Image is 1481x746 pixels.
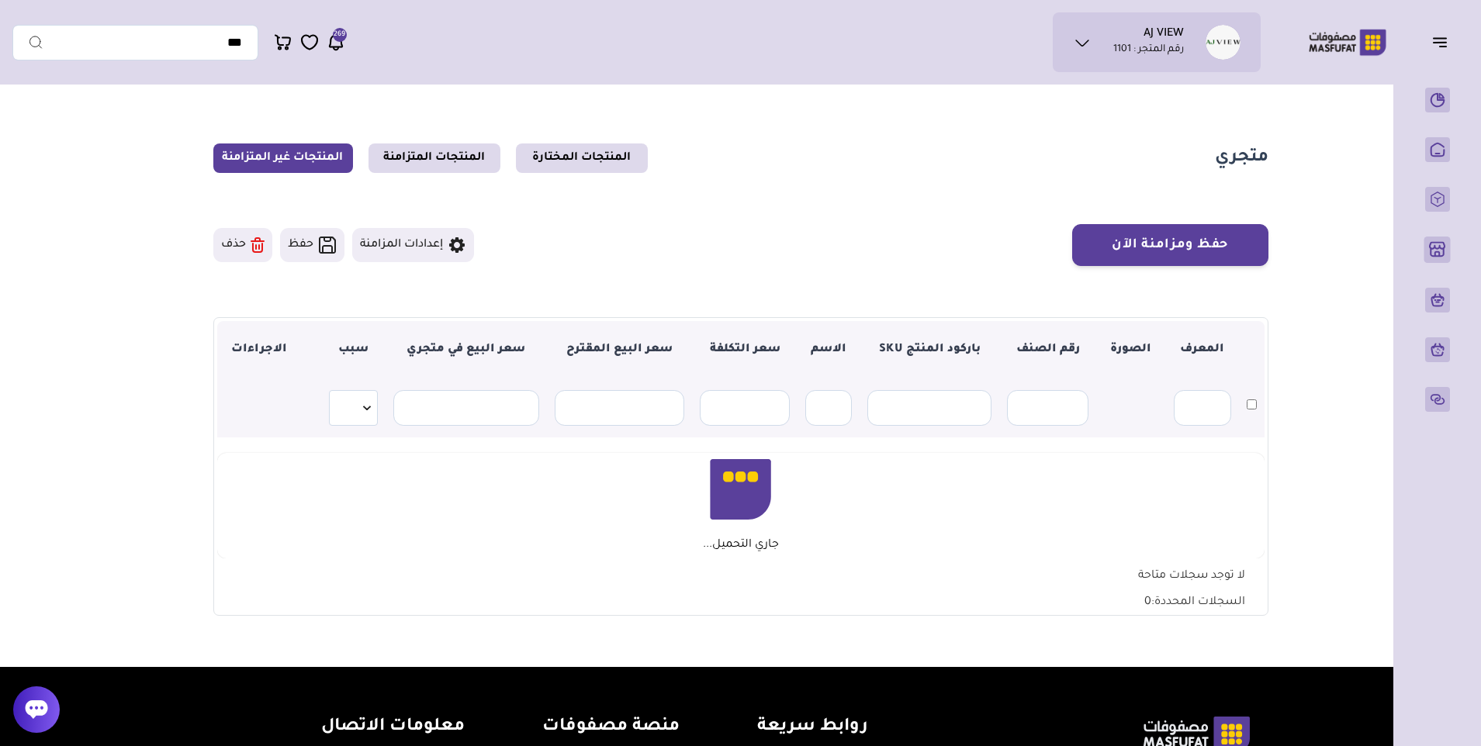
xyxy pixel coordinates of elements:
[703,538,779,552] p: جاري التحميل...
[334,28,345,42] span: 269
[1125,585,1265,611] div: السجلات المحددة:
[280,228,344,262] button: حفظ
[338,344,369,356] strong: سبب
[1206,25,1241,60] img: AJ VIEW
[542,717,680,739] h4: منصة مصفوفات
[213,143,353,173] a: المنتجات غير المتزامنة
[327,33,345,52] a: 269
[1144,596,1151,609] span: 0
[231,344,287,356] strong: الاجراءات
[516,143,648,173] a: المنتجات المختارة
[1113,43,1184,58] p: رقم المتجر : 1101
[1392,657,1462,727] iframe: Webchat Widget
[566,344,673,356] strong: سعر البيع المقترح
[1215,147,1268,170] h1: متجري
[1110,344,1151,356] strong: الصورة
[261,717,465,739] h4: معلومات الاتصال
[1298,27,1397,57] img: Logo
[1072,224,1268,266] button: حفظ ومزامنة الآن
[407,344,525,356] strong: سعر البيع في متجري
[1119,558,1265,585] div: لا توجد سجلات متاحة
[757,717,868,739] h4: روابط سريعة
[811,344,846,356] strong: الاسم
[1016,344,1080,356] strong: رقم الصنف
[710,344,780,356] strong: سعر التكلفة
[352,228,474,262] button: إعدادات المزامنة
[1180,344,1224,356] strong: المعرف
[213,228,272,262] button: حذف
[369,143,500,173] a: المنتجات المتزامنة
[1144,27,1184,43] h1: AJ VIEW
[879,344,981,356] strong: باركود المنتج SKU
